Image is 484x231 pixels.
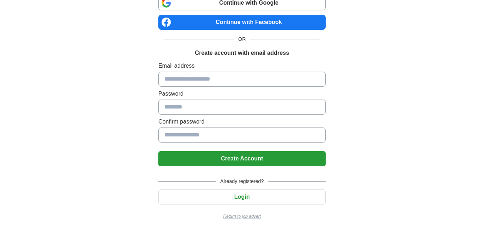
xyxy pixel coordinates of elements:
[158,15,326,30] a: Continue with Facebook
[158,213,326,220] a: Return to job advert
[158,117,326,126] label: Confirm password
[158,194,326,200] a: Login
[216,178,268,185] span: Already registered?
[158,151,326,166] button: Create Account
[234,35,250,43] span: OR
[158,62,326,70] label: Email address
[195,49,289,57] h1: Create account with email address
[158,189,326,204] button: Login
[158,90,326,98] label: Password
